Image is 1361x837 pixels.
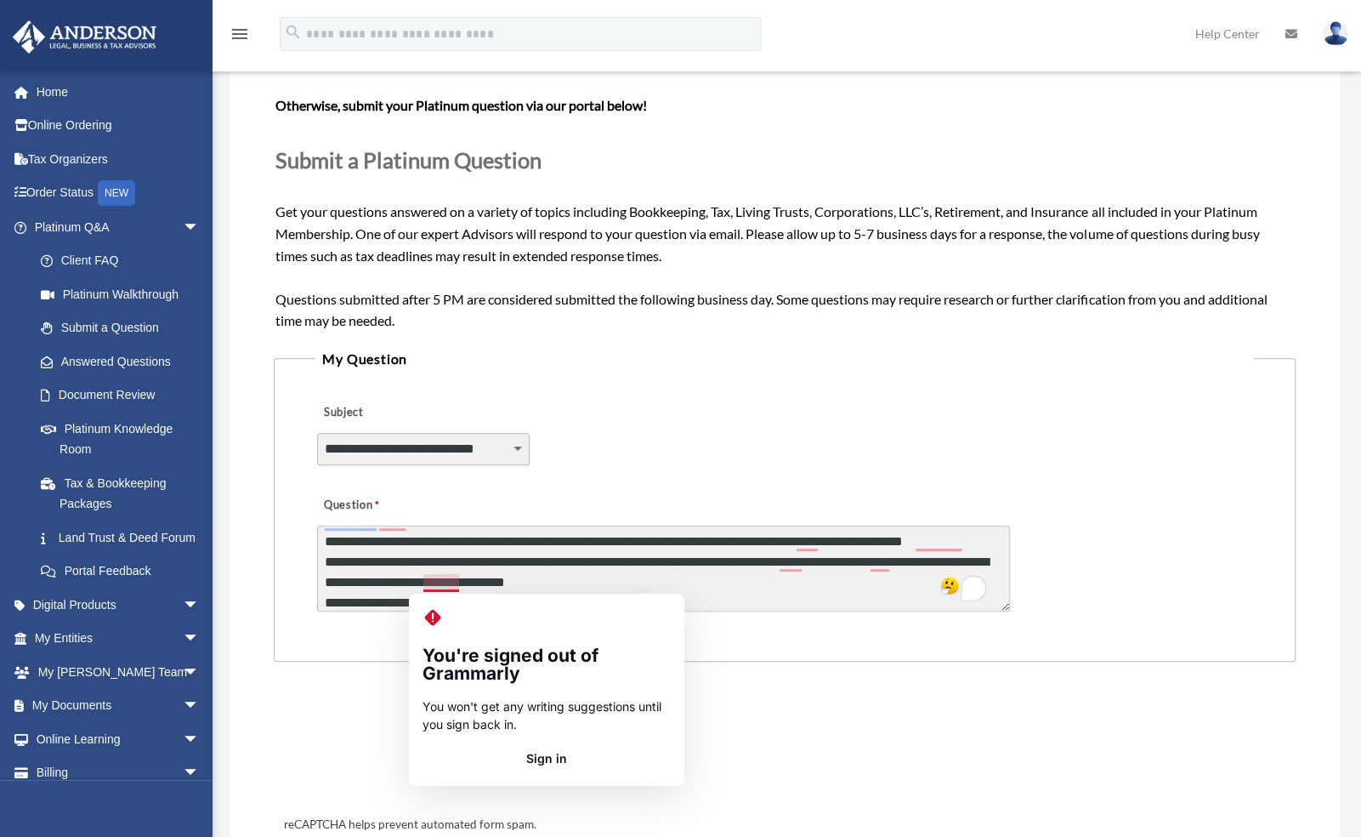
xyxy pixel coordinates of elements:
a: Platinum Knowledge Room [24,412,225,466]
a: Digital Productsarrow_drop_down [12,588,225,622]
a: Platinum Q&Aarrow_drop_down [12,210,225,244]
span: arrow_drop_down [183,210,217,245]
span: arrow_drop_down [183,756,217,791]
a: My [PERSON_NAME] Teamarrow_drop_down [12,655,225,689]
a: Online Ordering [12,109,225,143]
span: arrow_drop_down [183,655,217,690]
span: arrow_drop_down [183,622,217,657]
a: Online Learningarrow_drop_down [12,722,225,756]
a: Billingarrow_drop_down [12,756,225,790]
div: NEW [98,180,135,206]
a: Order StatusNEW [12,176,225,211]
legend: My Question [315,347,1253,371]
a: Submit a Question [24,311,217,345]
span: arrow_drop_down [183,588,217,623]
span: arrow_drop_down [183,689,217,724]
a: Tax & Bookkeeping Packages [24,466,225,521]
a: Tax Organizers [12,142,225,176]
i: menu [230,24,250,44]
a: Document Review [24,379,225,413]
a: Land Trust & Deed Forum [24,521,225,555]
span: arrow_drop_down [183,722,217,757]
i: search [284,23,303,42]
a: Platinum Walkthrough [24,277,225,311]
a: Portal Feedback [24,555,225,589]
img: User Pic [1323,21,1348,46]
iframe: reCAPTCHA [279,715,537,781]
img: Anderson Advisors Platinum Portal [8,20,162,54]
a: My Entitiesarrow_drop_down [12,622,225,656]
span: Submit a Platinum Question [275,147,542,173]
a: My Documentsarrow_drop_down [12,689,225,723]
b: Otherwise, submit your Platinum question via our portal below! [275,97,647,113]
a: Client FAQ [24,244,225,278]
textarea: To enrich screen reader interactions, please activate Accessibility in Grammarly extension settings [317,526,1010,612]
a: Home [12,75,225,109]
div: reCAPTCHA helps prevent automated form spam. [277,815,1292,835]
label: Question [317,494,449,518]
a: Answered Questions [24,344,225,379]
span: Get your questions answered on a variety of topics including Bookkeeping, Tax, Living Trusts, Cor... [275,29,1294,329]
a: menu [230,30,250,44]
label: Subject [317,401,479,425]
